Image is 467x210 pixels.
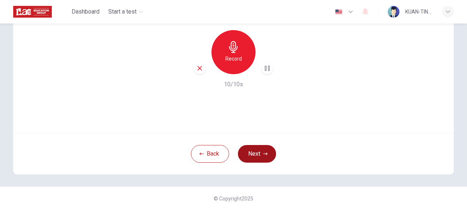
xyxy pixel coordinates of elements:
img: ILAC logo [13,4,52,19]
a: ILAC logo [13,4,69,19]
button: Dashboard [69,5,102,18]
button: Back [191,145,229,163]
span: Start a test [108,7,137,16]
button: Start a test [105,5,146,18]
h6: Record [225,54,242,63]
button: Record [211,30,256,74]
button: Next [238,145,276,163]
img: en [334,9,343,15]
img: Profile picture [388,6,399,18]
span: © Copyright 2025 [214,196,253,202]
h6: 10/10s [224,80,243,89]
div: KUAN-TING TU [405,7,433,16]
span: Dashboard [72,7,99,16]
